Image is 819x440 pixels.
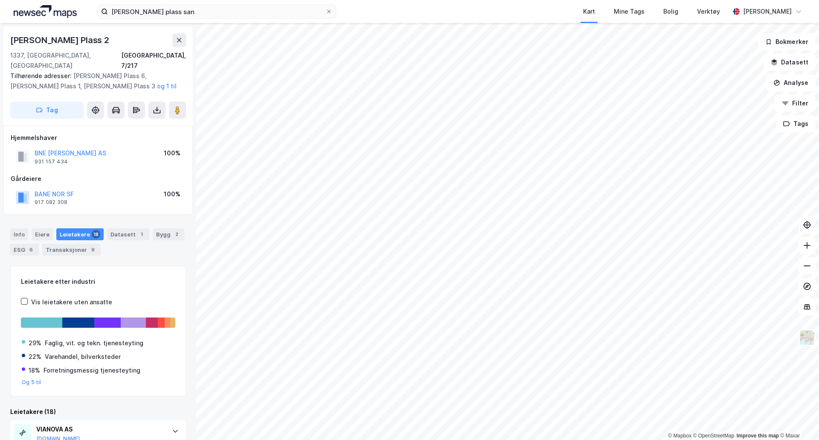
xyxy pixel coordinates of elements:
div: Leietakere [56,228,104,240]
div: 1 [137,230,146,239]
img: Z [799,329,815,346]
div: 100% [164,148,180,158]
img: logo.a4113a55bc3d86da70a041830d287a7e.svg [14,5,77,18]
button: Bokmerker [758,33,816,50]
div: 22% [29,352,41,362]
div: Bygg [153,228,184,240]
div: 18% [29,365,40,376]
div: Faglig, vit. og tekn. tjenesteyting [45,338,143,348]
div: VIANOVA AS [36,424,163,434]
div: 9 [89,245,97,254]
div: Forretningsmessig tjenesteyting [44,365,140,376]
div: 6 [27,245,35,254]
button: Tag [10,102,84,119]
div: [PERSON_NAME] Plass 6, [PERSON_NAME] Plass 1, [PERSON_NAME] Plass 3 [10,71,179,91]
input: Søk på adresse, matrikkel, gårdeiere, leietakere eller personer [108,5,325,18]
div: 18 [92,230,100,239]
span: Tilhørende adresser: [10,72,73,79]
div: [PERSON_NAME] Plass 2 [10,33,111,47]
button: Analyse [766,74,816,91]
button: Tags [776,115,816,132]
div: [PERSON_NAME] [743,6,792,17]
div: Datasett [107,228,149,240]
div: Bolig [663,6,678,17]
a: Improve this map [737,433,779,439]
div: Transaksjoner [42,244,101,256]
div: ESG [10,244,39,256]
div: Gårdeiere [11,174,186,184]
button: Datasett [764,54,816,71]
div: Info [10,228,28,240]
div: Verktøy [697,6,720,17]
div: Hjemmelshaver [11,133,186,143]
div: 29% [29,338,41,348]
div: Eiere [32,228,53,240]
div: 100% [164,189,180,199]
div: Mine Tags [614,6,645,17]
div: 1337, [GEOGRAPHIC_DATA], [GEOGRAPHIC_DATA] [10,50,121,71]
div: Varehandel, bilverksteder [45,352,121,362]
div: [GEOGRAPHIC_DATA], 7/217 [121,50,186,71]
div: Leietakere (18) [10,407,186,417]
a: OpenStreetMap [693,433,735,439]
div: 931 157 434 [35,158,68,165]
div: 2 [172,230,181,239]
div: Kart [583,6,595,17]
div: Leietakere etter industri [21,277,175,287]
button: Filter [775,95,816,112]
iframe: Chat Widget [776,399,819,440]
button: Og 5 til [22,379,41,386]
a: Mapbox [668,433,691,439]
div: 917 082 308 [35,199,67,206]
div: Vis leietakere uten ansatte [31,297,112,307]
div: Kontrollprogram for chat [776,399,819,440]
